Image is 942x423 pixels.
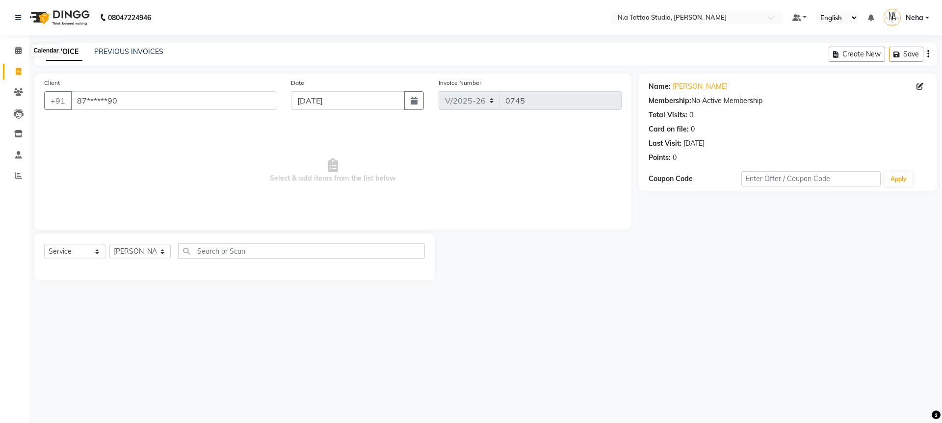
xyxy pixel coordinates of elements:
img: logo [25,4,92,31]
div: Points: [649,153,671,163]
input: Search by Name/Mobile/Email/Code [71,91,276,110]
a: [PERSON_NAME] [673,81,728,92]
div: 0 [673,153,677,163]
div: Total Visits: [649,110,687,120]
div: Membership: [649,96,691,106]
div: Name: [649,81,671,92]
button: +91 [44,91,72,110]
button: Create New [829,47,885,62]
span: Neha [906,13,923,23]
img: Neha [884,9,901,26]
label: Invoice Number [439,79,481,87]
div: Coupon Code [649,174,741,184]
div: Calendar [31,45,61,56]
div: 0 [691,124,695,134]
input: Search or Scan [178,243,425,259]
div: Last Visit: [649,138,681,149]
div: Card on file: [649,124,689,134]
input: Enter Offer / Coupon Code [741,171,881,186]
span: Select & add items from the list below [44,122,622,220]
b: 08047224946 [108,4,151,31]
label: Date [291,79,304,87]
button: Save [889,47,923,62]
div: 0 [689,110,693,120]
a: PREVIOUS INVOICES [94,47,163,56]
div: No Active Membership [649,96,927,106]
button: Apply [885,172,913,186]
div: [DATE] [683,138,705,149]
label: Client [44,79,60,87]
